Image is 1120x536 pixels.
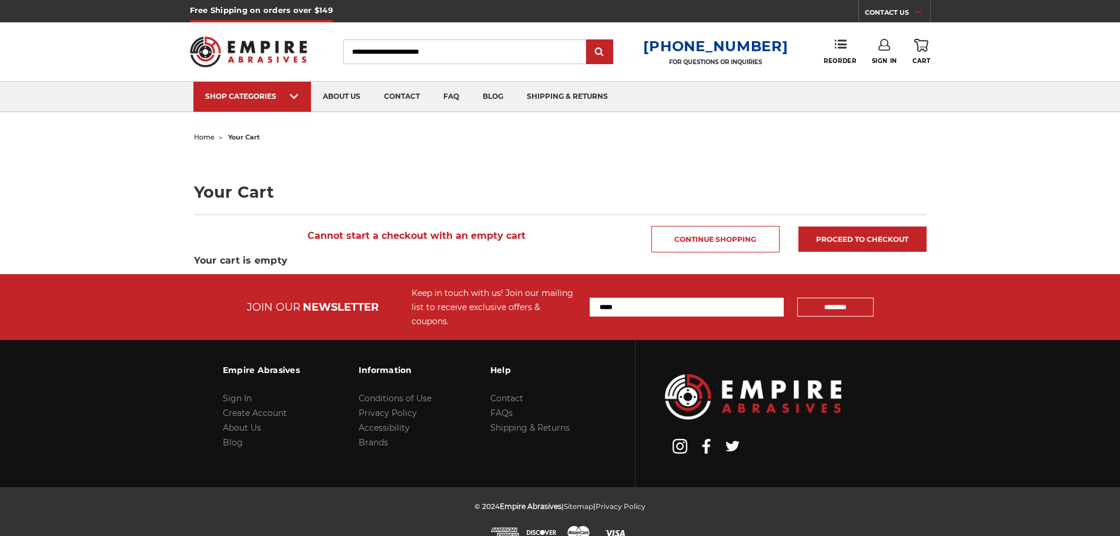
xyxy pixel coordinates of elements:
[223,422,261,433] a: About Us
[247,301,300,314] span: JOIN OUR
[205,92,299,101] div: SHOP CATEGORIES
[564,502,593,511] a: Sitemap
[228,133,260,141] span: your cart
[490,393,523,404] a: Contact
[515,82,620,112] a: shipping & returns
[359,422,410,433] a: Accessibility
[223,393,252,404] a: Sign In
[223,437,243,448] a: Blog
[311,82,372,112] a: about us
[596,502,646,511] a: Privacy Policy
[303,301,379,314] span: NEWSLETTER
[588,41,611,64] input: Submit
[194,133,215,141] a: home
[372,82,432,112] a: contact
[432,82,471,112] a: faq
[359,358,432,382] h3: Information
[194,254,927,268] h3: Your cart is empty
[912,39,930,65] a: Cart
[824,39,856,64] a: Reorder
[474,499,646,514] p: © 2024 | |
[665,374,841,420] img: Empire Abrasives Logo Image
[471,82,515,112] a: blog
[865,6,930,22] a: CONTACT US
[490,422,570,433] a: Shipping & Returns
[643,38,788,55] a: [PHONE_NUMBER]
[359,408,417,418] a: Privacy Policy
[359,437,388,448] a: Brands
[194,184,927,200] h1: Your Cart
[912,57,930,65] span: Cart
[798,227,927,252] a: Proceed to checkout
[643,58,788,66] p: FOR QUESTIONS OR INQUIRIES
[824,57,856,65] span: Reorder
[223,358,300,382] h3: Empire Abrasives
[872,57,897,65] span: Sign In
[359,393,432,404] a: Conditions of Use
[412,286,578,328] div: Keep in touch with us! Join our mailing list to receive exclusive offers & coupons.
[500,502,561,511] span: Empire Abrasives
[223,408,287,418] a: Create Account
[490,408,513,418] a: FAQs
[194,224,639,247] span: Cannot start a checkout with an empty cart
[490,358,570,382] h3: Help
[190,29,307,75] img: Empire Abrasives
[651,226,780,252] a: Continue Shopping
